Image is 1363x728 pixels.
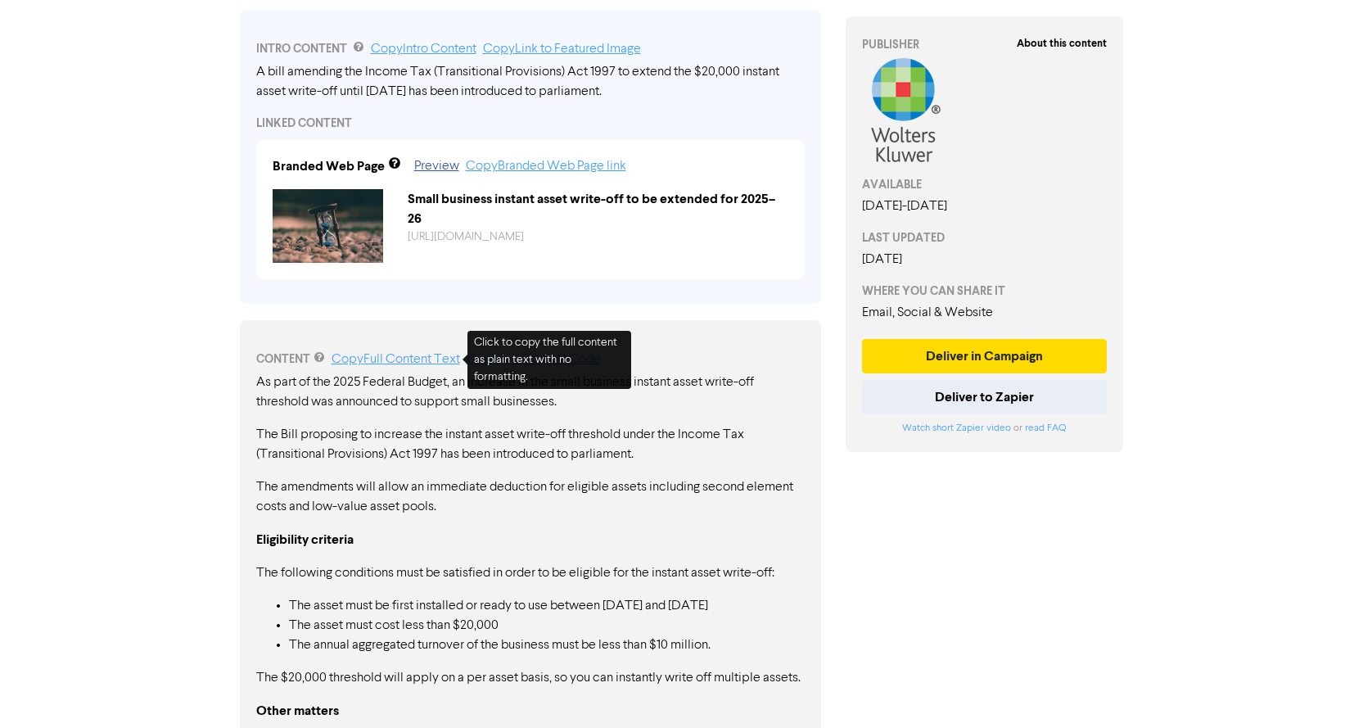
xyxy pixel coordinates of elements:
li: The annual aggregated turnover of the business must be less than $10 million. [289,635,805,655]
div: Branded Web Page [273,156,385,176]
div: WHERE YOU CAN SHARE IT [862,283,1108,300]
div: LAST UPDATED [862,229,1108,246]
a: Copy Link to Featured Image [483,43,641,56]
a: Preview [414,160,459,173]
div: https://public2.bomamarketing.com/cp/OltefBuXl59iHK9j7beeO?sa=qKVPcZFb [395,228,801,246]
strong: Eligibility criteria [256,531,354,548]
button: Deliver to Zapier [862,380,1108,414]
div: PUBLISHER [862,36,1108,53]
li: The asset must cost less than $20,000 [289,616,805,635]
p: The amendments will allow an immediate deduction for eligible assets including second element cos... [256,477,805,517]
div: AVAILABLE [862,176,1108,193]
div: INTRO CONTENT [256,39,805,59]
a: Copy Intro Content [371,43,476,56]
div: Click to copy the full content as plain text with no formatting. [467,331,631,389]
iframe: Chat Widget [1281,649,1363,728]
div: CONTENT [256,350,805,369]
div: [DATE] - [DATE] [862,197,1108,216]
a: Copy Branded Web Page link [466,160,626,173]
div: [DATE] [862,250,1108,269]
div: Email, Social & Website [862,303,1108,323]
div: LINKED CONTENT [256,115,805,132]
p: The following conditions must be satisfied in order to be eligible for the instant asset write-off: [256,563,805,583]
a: [URL][DOMAIN_NAME] [408,231,524,242]
a: Watch short Zapier video [902,423,1011,433]
p: The Bill proposing to increase the instant asset write-off threshold under the Income Tax (Transi... [256,425,805,464]
a: Copy Full Content Text [332,353,460,366]
p: As part of the 2025 Federal Budget, an increase in the small business instant asset write-off thr... [256,373,805,412]
p: The $20,000 threshold will apply on a per asset basis, so you can instantly write off multiple as... [256,668,805,688]
div: or [862,421,1108,436]
a: read FAQ [1025,423,1066,433]
div: Small business instant asset write-off to be extended for 2025–26 [395,189,801,228]
div: A bill amending the Income Tax (Transitional Provisions) Act 1997 to extend the $20,000 instant a... [256,62,805,102]
li: The asset must be first installed or ready to use between [DATE] and [DATE] [289,596,805,616]
button: Deliver in Campaign [862,339,1108,373]
strong: Other matters [256,703,339,719]
strong: About this content [1017,37,1107,50]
